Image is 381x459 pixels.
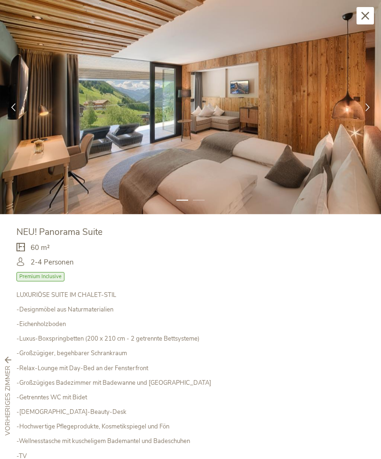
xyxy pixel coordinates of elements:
p: -Großzügiger, begehbarer Schrankraum [16,349,365,358]
p: -Luxus-Boxspringbetten (200 x 210 cm - 2 getrennte Bettsysteme) [16,335,365,343]
span: NEU! Panorama Suite [16,226,103,238]
p: -Relax-Lounge mit Day-Bed an der Fensterfront [16,364,365,373]
span: 60 m² [31,243,50,253]
p: LUXURIÖSE SUITE IM CHALET-STIL [16,291,365,299]
p: -Eichenholzboden [16,320,365,328]
p: -Designmöbel aus Naturmaterialien [16,305,365,314]
span: Premium Inclusive [16,272,64,281]
span: vorheriges Zimmer [3,366,13,436]
span: 2-4 Personen [31,257,74,267]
